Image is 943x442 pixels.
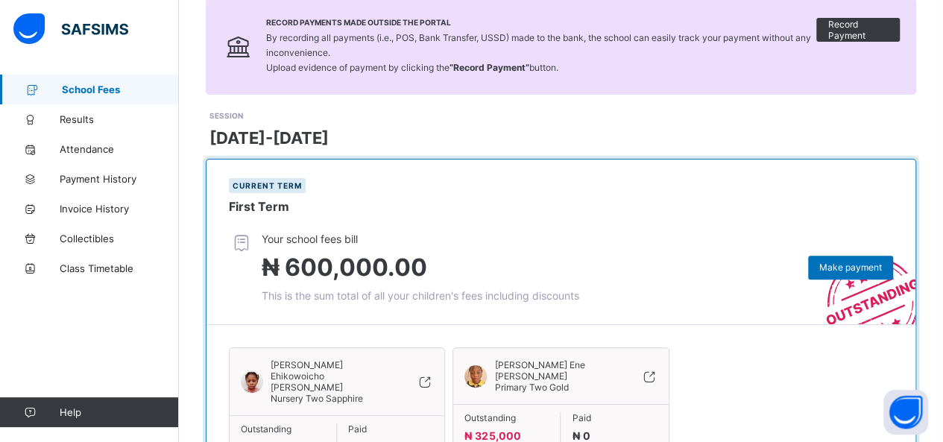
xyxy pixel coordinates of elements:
[271,359,395,393] span: [PERSON_NAME] Ehikowoicho [PERSON_NAME]
[572,412,657,423] span: Paid
[233,181,302,190] span: Current term
[62,83,179,95] span: School Fees
[262,253,427,282] span: ₦ 600,000.00
[807,239,915,324] img: outstanding-stamp.3c148f88c3ebafa6da95868fa43343a1.svg
[827,19,889,41] span: Record Payment
[60,262,179,274] span: Class Timetable
[60,233,179,244] span: Collectibles
[229,199,289,214] span: First Term
[572,429,590,442] span: ₦ 0
[60,143,179,155] span: Attendance
[348,423,433,435] span: Paid
[464,429,520,442] span: ₦ 325,000
[262,289,579,302] span: This is the sum total of all your children's fees including discounts
[13,13,128,45] img: safsims
[60,173,179,185] span: Payment History
[209,128,329,148] span: [DATE]-[DATE]
[209,111,243,120] span: SESSION
[494,382,568,393] span: Primary Two Gold
[262,233,579,245] span: Your school fees bill
[266,32,811,73] span: By recording all payments (i.e., POS, Bank Transfer, USSD) made to the bank, the school can easil...
[450,62,529,73] b: “Record Payment”
[819,262,882,273] span: Make payment
[60,406,178,418] span: Help
[271,393,363,404] span: Nursery Two Sapphire
[494,359,619,382] span: [PERSON_NAME] Ene [PERSON_NAME]
[241,423,325,435] span: Outstanding
[60,203,179,215] span: Invoice History
[60,113,179,125] span: Results
[883,390,928,435] button: Open asap
[266,18,817,27] span: Record Payments Made Outside the Portal
[464,412,549,423] span: Outstanding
